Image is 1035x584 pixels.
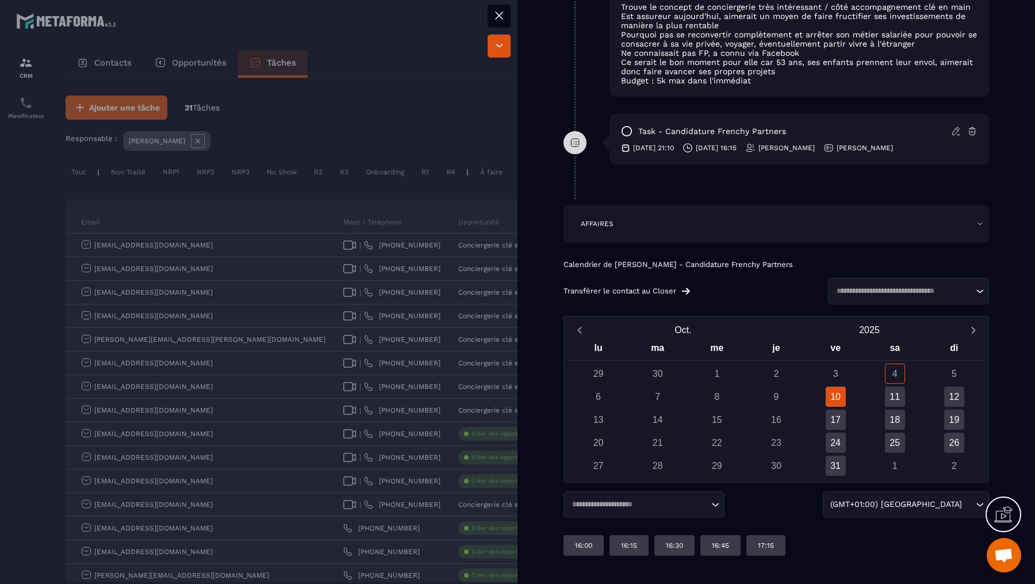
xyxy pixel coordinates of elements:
div: 7 [647,387,668,407]
div: 4 [885,364,905,384]
div: 29 [588,364,608,384]
div: 14 [647,410,668,430]
button: Previous month [569,322,590,338]
p: Est assureur aujourd'hui, aimerait un moyen de faire fructifier ses investissements de manière la... [621,12,977,30]
p: Budget : 5k max dans l'immédiat [621,76,977,85]
div: 27 [588,456,608,476]
p: 16:15 [621,541,637,550]
div: 31 [826,456,846,476]
p: AFFAIRES [581,219,614,228]
div: 20 [588,433,608,453]
div: 26 [944,433,964,453]
div: sa [865,340,925,360]
div: ve [806,340,865,360]
input: Search for option [964,498,973,511]
div: 23 [766,433,786,453]
p: [DATE] 16:15 [696,143,737,152]
input: Search for option [833,285,973,297]
div: lu [569,340,628,360]
p: [PERSON_NAME] [837,143,893,152]
div: 2 [944,456,964,476]
div: Search for option [828,278,989,304]
div: 29 [707,456,727,476]
div: 30 [647,364,668,384]
p: 16:00 [575,541,592,550]
div: 16 [766,410,786,430]
div: Search for option [563,491,724,518]
div: 18 [885,410,905,430]
div: 24 [826,433,846,453]
div: 2 [766,364,786,384]
p: Trouve le concept de conciergerie très intéressant / côté accompagnement clé en main [621,2,977,12]
div: 15 [707,410,727,430]
p: 17:15 [758,541,774,550]
div: 28 [647,456,668,476]
div: 30 [766,456,786,476]
div: Calendar days [569,364,984,476]
p: [DATE] 21:10 [633,143,674,152]
div: 21 [647,433,668,453]
div: Search for option [823,491,989,518]
p: [PERSON_NAME] [758,143,815,152]
div: 22 [707,433,727,453]
p: Transférer le contact au Closer [563,287,676,296]
div: Calendar wrapper [569,340,984,476]
div: 10 [826,387,846,407]
div: 1 [885,456,905,476]
div: ma [628,340,687,360]
div: 3 [826,364,846,384]
p: Ce serait le bon moment pour elle car 53 ans, ses enfants prennent leur envol, aimerait donc fair... [621,58,977,76]
div: 5 [944,364,964,384]
div: 9 [766,387,786,407]
div: 25 [885,433,905,453]
div: 8 [707,387,727,407]
span: (GMT+01:00) [GEOGRAPHIC_DATA] [827,498,964,511]
p: 16:45 [712,541,729,550]
p: Ne connaissait pas FP, a connu via Facebook [621,48,977,58]
div: 11 [885,387,905,407]
div: Ouvrir le chat [987,538,1021,572]
div: 6 [588,387,608,407]
button: Open years overlay [776,320,963,340]
input: Search for option [568,499,708,510]
div: 1 [707,364,727,384]
p: 16:30 [666,541,683,550]
button: Next month [963,322,984,338]
div: 17 [826,410,846,430]
div: me [687,340,746,360]
div: 13 [588,410,608,430]
div: di [925,340,984,360]
p: task - Candidature Frenchy Partners [638,126,786,137]
button: Open months overlay [590,320,776,340]
p: Calendrier de [PERSON_NAME] - Candidature Frenchy Partners [563,260,989,269]
div: 19 [944,410,964,430]
div: 12 [944,387,964,407]
p: Pourquoi pas se reconvertir complètement et arrêter son métier salariée pour pouvoir se consacrer... [621,30,977,48]
div: je [746,340,806,360]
